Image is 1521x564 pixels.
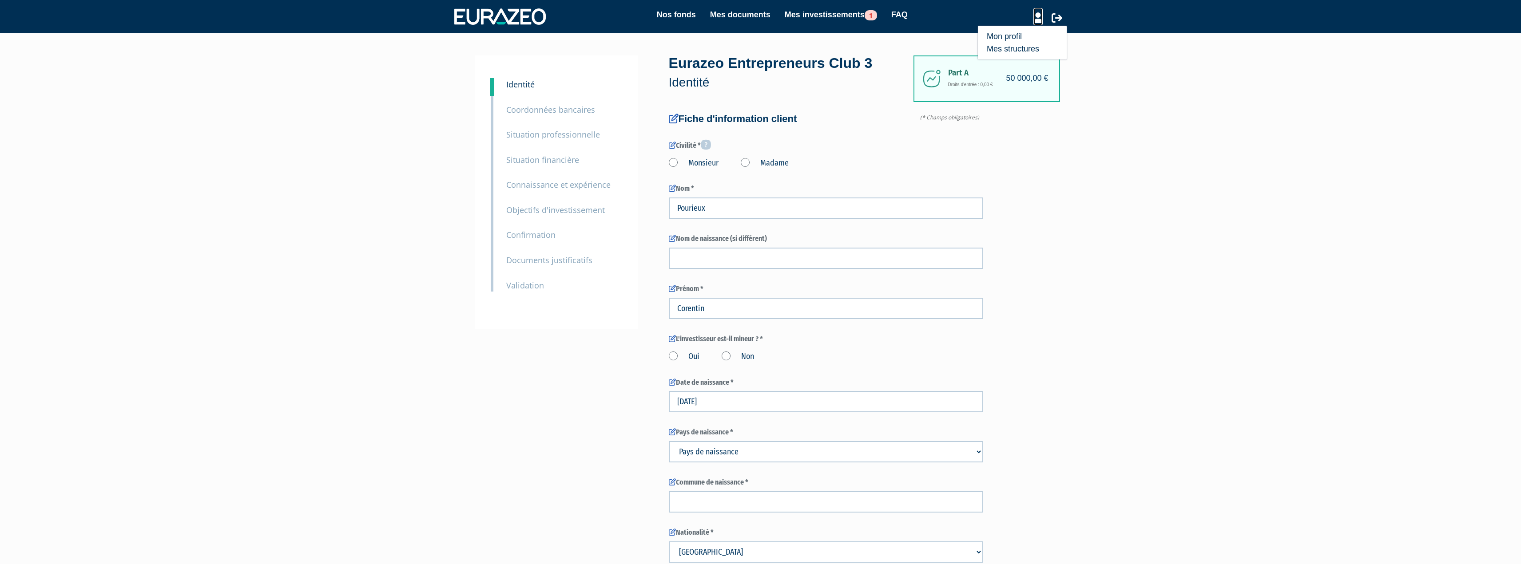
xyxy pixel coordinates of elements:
label: Nom * [669,184,983,194]
label: Commune de naissance * [669,477,983,488]
small: Documents justificatifs [506,255,592,265]
label: Monsieur [669,158,719,169]
span: Part A [948,68,1046,78]
label: Pays de naissance * [669,427,983,438]
label: Nationalité * [669,528,983,538]
a: Mes documents [710,8,770,21]
a: FAQ [891,8,908,21]
small: Coordonnées bancaires [506,104,595,115]
h4: 50 000,00 € [1006,75,1048,83]
a: 1 [490,78,494,96]
p: Identité [669,74,913,91]
a: Mes investissements1 [785,8,877,21]
label: Nom de naissance (si différent) [669,234,983,244]
label: L'investisseur est-il mineur ? * [669,334,983,344]
label: Madame [741,158,789,169]
a: Mes structures [987,43,1058,55]
small: Objectifs d'investissement [506,205,605,215]
small: Situation financière [506,154,579,165]
small: Confirmation [506,229,556,240]
span: 1 [865,10,877,20]
label: Prénom * [669,284,983,294]
small: Identité [506,79,535,90]
span: (* Champs obligatoires) [920,114,983,121]
a: Mon profil [987,30,1058,43]
label: Civilité * [669,139,983,151]
h4: Fiche d'information client [669,114,983,124]
label: Non [722,351,754,363]
label: Date de naissance * [669,378,983,388]
small: Connaissance et expérience [506,179,611,190]
small: Validation [506,280,544,291]
small: Situation professionnelle [506,129,600,140]
img: 1732889491-logotype_eurazeo_blanc_rvb.png [454,8,546,24]
div: Eurazeo Entrepreneurs Club 3 [669,53,913,91]
label: Oui [669,351,699,363]
a: Nos fonds [657,8,696,21]
h6: Droits d'entrée : 0,00 € [948,82,1046,87]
